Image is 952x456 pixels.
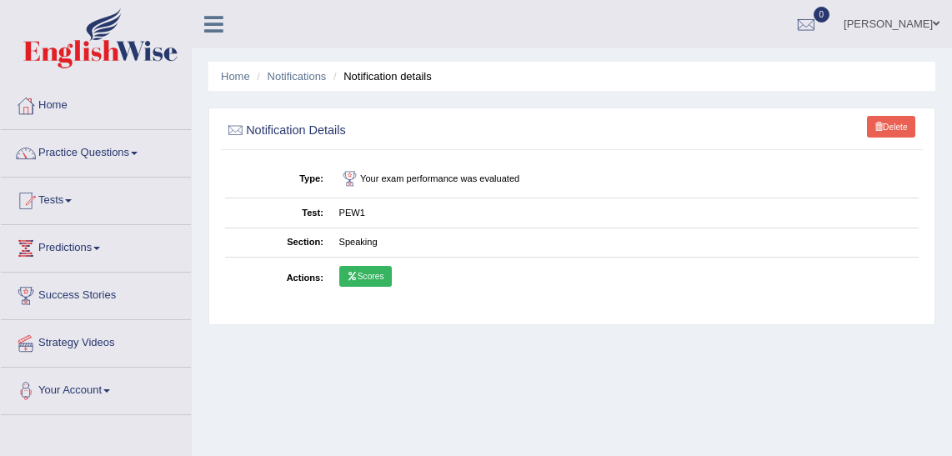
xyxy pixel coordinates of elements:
[331,228,919,257] td: Speaking
[867,116,915,138] a: Delete
[225,161,332,198] th: Type
[225,120,655,142] h2: Notification Details
[225,258,332,298] th: Actions
[1,273,191,314] a: Success Stories
[1,83,191,124] a: Home
[268,70,327,83] a: Notifications
[1,130,191,172] a: Practice Questions
[1,178,191,219] a: Tests
[225,198,332,228] th: Test
[331,198,919,228] td: PEW1
[1,225,191,267] a: Predictions
[329,68,432,84] li: Notification details
[814,7,830,23] span: 0
[1,320,191,362] a: Strategy Videos
[225,228,332,257] th: Section
[339,266,392,288] a: Scores
[221,70,250,83] a: Home
[1,368,191,409] a: Your Account
[331,161,919,198] td: Your exam performance was evaluated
